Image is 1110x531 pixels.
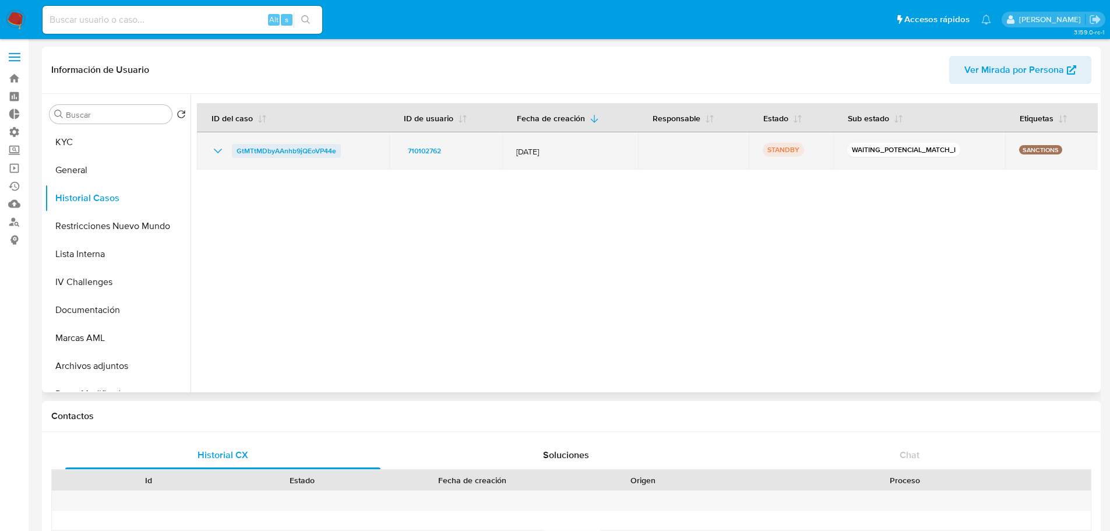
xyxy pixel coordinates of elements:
[1019,14,1085,25] p: nicolas.tyrkiel@mercadolibre.com
[285,14,288,25] span: s
[45,212,191,240] button: Restricciones Nuevo Mundo
[54,110,64,119] button: Buscar
[45,296,191,324] button: Documentación
[45,268,191,296] button: IV Challenges
[294,12,318,28] button: search-icon
[45,352,191,380] button: Archivos adjuntos
[45,240,191,268] button: Lista Interna
[269,14,279,25] span: Alt
[45,184,191,212] button: Historial Casos
[45,128,191,156] button: KYC
[1089,13,1101,26] a: Salir
[900,448,919,462] span: Chat
[981,15,991,24] a: Notificaciones
[45,324,191,352] button: Marcas AML
[51,410,1091,422] h1: Contactos
[964,56,1064,84] span: Ver Mirada por Persona
[51,64,149,76] h1: Información de Usuario
[45,156,191,184] button: General
[575,474,711,486] div: Origen
[387,474,558,486] div: Fecha de creación
[177,110,186,122] button: Volver al orden por defecto
[198,448,248,462] span: Historial CX
[904,13,970,26] span: Accesos rápidos
[43,12,322,27] input: Buscar usuario o caso...
[949,56,1091,84] button: Ver Mirada por Persona
[45,380,191,408] button: Datos Modificados
[66,110,167,120] input: Buscar
[543,448,589,462] span: Soluciones
[728,474,1083,486] div: Proceso
[234,474,371,486] div: Estado
[80,474,217,486] div: Id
